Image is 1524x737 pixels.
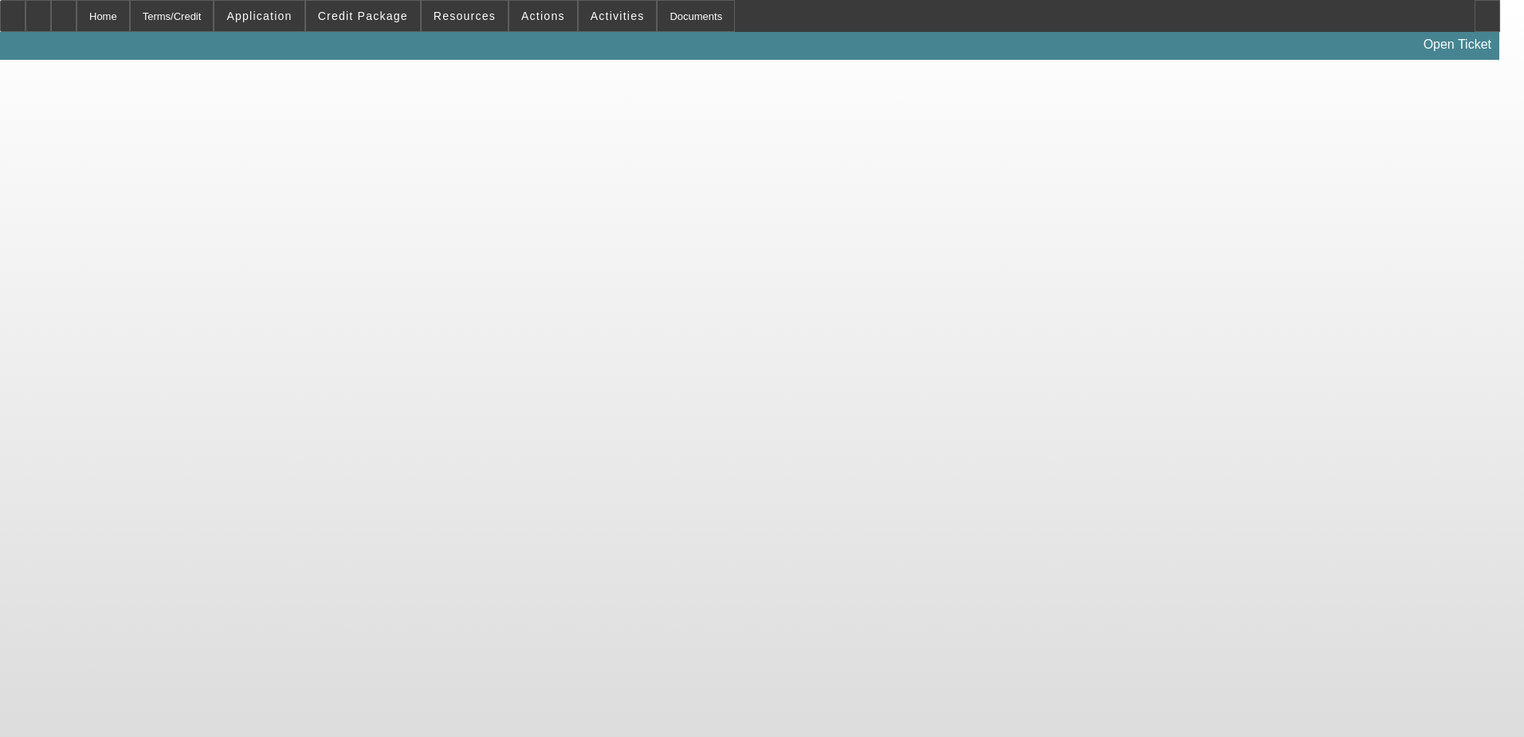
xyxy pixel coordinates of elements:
span: Resources [434,10,496,22]
span: Activities [591,10,645,22]
span: Credit Package [318,10,408,22]
button: Activities [579,1,657,31]
button: Resources [422,1,508,31]
button: Application [214,1,304,31]
span: Actions [521,10,565,22]
span: Application [226,10,292,22]
button: Credit Package [306,1,420,31]
a: Open Ticket [1417,31,1498,58]
button: Actions [509,1,577,31]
